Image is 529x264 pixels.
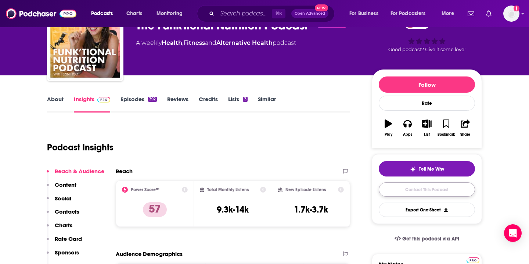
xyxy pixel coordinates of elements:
[143,202,167,217] p: 57
[136,39,296,47] div: A weekly podcast
[386,8,436,19] button: open menu
[379,115,398,141] button: Play
[403,132,413,137] div: Apps
[55,249,79,256] p: Sponsors
[47,222,72,235] button: Charts
[465,7,477,20] a: Show notifications dropdown
[402,236,459,242] span: Get this podcast via API
[295,12,325,15] span: Open Advanced
[217,204,249,215] h3: 9.3k-14k
[207,187,249,192] h2: Total Monthly Listens
[467,257,479,263] img: Podchaser Pro
[204,5,342,22] div: Search podcasts, credits, & more...
[55,168,104,175] p: Reach & Audience
[410,166,416,172] img: tell me why sparkle
[116,168,133,175] h2: Reach
[183,39,205,46] a: Fitness
[315,4,328,11] span: New
[417,115,436,141] button: List
[460,132,470,137] div: Share
[47,195,71,208] button: Social
[243,97,247,102] div: 3
[379,161,475,176] button: tell me why sparkleTell Me Why
[344,8,388,19] button: open menu
[55,195,71,202] p: Social
[503,6,519,22] img: User Profile
[438,132,455,137] div: Bookmark
[156,8,183,19] span: Monitoring
[349,8,378,19] span: For Business
[385,132,392,137] div: Play
[389,230,465,248] a: Get this podcast via API
[503,6,519,22] button: Show profile menu
[272,9,285,18] span: ⌘ K
[148,97,157,102] div: 392
[47,168,104,181] button: Reach & Audience
[467,256,479,263] a: Pro website
[47,181,76,195] button: Content
[419,166,444,172] span: Tell Me Why
[116,250,183,257] h2: Audience Demographics
[228,96,247,113] a: Lists3
[436,8,463,19] button: open menu
[294,204,328,215] h3: 1.7k-3.7k
[205,39,216,46] span: and
[291,9,328,18] button: Open AdvancedNew
[47,249,79,263] button: Sponsors
[503,6,519,22] span: Logged in as autumncomm
[398,115,417,141] button: Apps
[86,8,122,19] button: open menu
[167,96,188,113] a: Reviews
[217,8,272,19] input: Search podcasts, credits, & more...
[126,8,142,19] span: Charts
[97,97,110,103] img: Podchaser Pro
[379,203,475,217] button: Export One-Sheet
[55,208,79,215] p: Contacts
[372,11,482,57] div: 57Good podcast? Give it some love!
[285,187,326,192] h2: New Episode Listens
[48,6,122,80] img: The Funk'tional Nutrition Podcast
[379,182,475,197] a: Contact This Podcast
[55,235,82,242] p: Rate Card
[131,187,159,192] h2: Power Score™
[120,96,157,113] a: Episodes392
[47,96,64,113] a: About
[6,7,76,21] img: Podchaser - Follow, Share and Rate Podcasts
[47,208,79,222] button: Contacts
[504,224,522,242] div: Open Intercom Messenger
[47,142,114,153] h1: Podcast Insights
[388,47,465,52] span: Good podcast? Give it some love!
[216,39,273,46] a: Alternative Health
[483,7,494,20] a: Show notifications dropdown
[456,115,475,141] button: Share
[379,96,475,111] div: Rate
[379,76,475,93] button: Follow
[182,39,183,46] span: ,
[442,8,454,19] span: More
[162,39,182,46] a: Health
[122,8,147,19] a: Charts
[514,6,519,11] svg: Add a profile image
[258,96,276,113] a: Similar
[55,181,76,188] p: Content
[55,222,72,229] p: Charts
[436,115,456,141] button: Bookmark
[151,8,192,19] button: open menu
[424,132,430,137] div: List
[47,235,82,249] button: Rate Card
[199,96,218,113] a: Credits
[74,96,110,113] a: InsightsPodchaser Pro
[91,8,113,19] span: Podcasts
[391,8,426,19] span: For Podcasters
